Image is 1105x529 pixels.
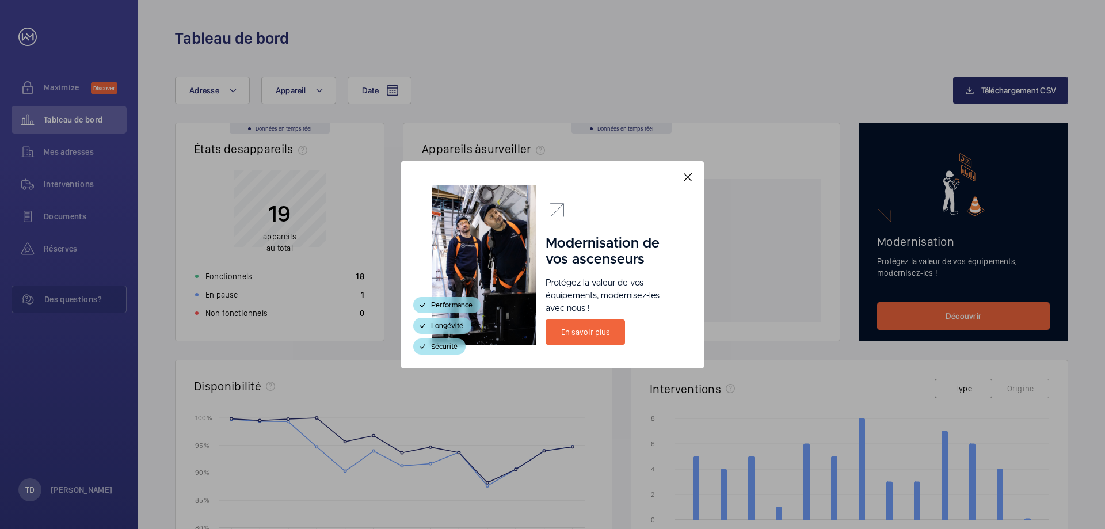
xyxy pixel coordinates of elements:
[546,235,673,268] h1: Modernisation de vos ascenseurs
[413,318,471,334] div: Longévité
[413,338,466,355] div: Sécurité
[413,297,481,313] div: Performance
[546,277,673,315] p: Protégez la valeur de vos équipements, modernisez-les avec nous !
[546,319,625,345] a: En savoir plus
